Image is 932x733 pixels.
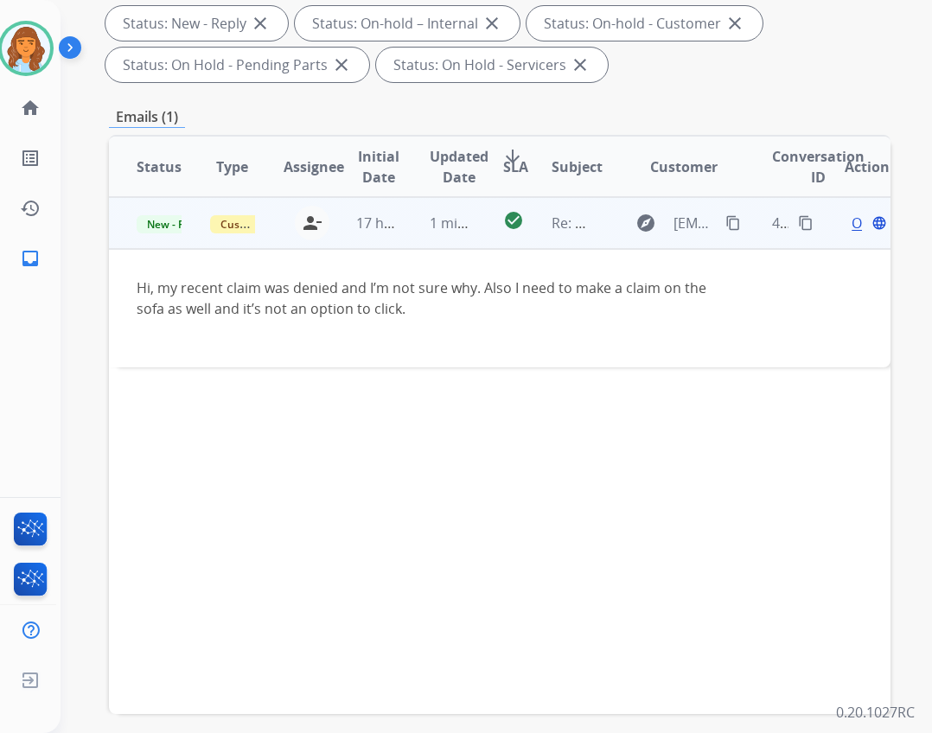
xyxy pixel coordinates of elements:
mat-icon: close [482,13,502,34]
div: Hi, my recent claim was denied and I’m not sure why. Also I need to make a claim on the sofa as w... [137,277,717,319]
mat-icon: close [250,13,271,34]
mat-icon: content_copy [798,215,814,231]
mat-icon: list_alt [20,148,41,169]
mat-icon: close [570,54,590,75]
span: 1 minute ago [430,214,515,233]
span: 17 hours ago [356,214,442,233]
mat-icon: inbox [20,248,41,269]
mat-icon: language [871,215,887,231]
span: Initial Date [356,146,401,188]
mat-icon: home [20,98,41,118]
div: Status: On-hold – Internal [295,6,520,41]
mat-icon: explore [635,213,656,233]
span: [EMAIL_ADDRESS][DOMAIN_NAME] [673,213,716,233]
th: Action [817,137,891,197]
span: SLA [503,156,528,177]
div: Status: On-hold - Customer [527,6,763,41]
mat-icon: content_copy [725,215,741,231]
span: Conversation ID [772,146,865,188]
span: Customer Support [210,215,322,233]
p: 0.20.1027RC [836,702,915,723]
p: Emails (1) [109,106,185,128]
mat-icon: close [725,13,745,34]
div: Status: New - Reply [105,6,288,41]
mat-icon: arrow_downward [502,146,523,167]
mat-icon: person_remove [302,213,322,233]
img: avatar [2,24,50,73]
span: Assignee [284,156,344,177]
span: Status [137,156,182,177]
span: New - Reply [137,215,215,233]
span: Customer [650,156,718,177]
span: Updated Date [430,146,488,188]
span: Subject [552,156,603,177]
mat-icon: history [20,198,41,219]
span: Type [216,156,248,177]
mat-icon: close [331,54,352,75]
div: Status: On Hold - Servicers [376,48,608,82]
div: Status: On Hold - Pending Parts [105,48,369,82]
span: Open [852,213,887,233]
mat-icon: check_circle [503,210,524,231]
